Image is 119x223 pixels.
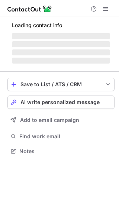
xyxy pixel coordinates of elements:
span: ‌ [12,33,110,39]
button: Find work email [7,131,115,142]
img: ContactOut v5.3.10 [7,4,52,13]
span: ‌ [12,41,110,47]
button: Notes [7,146,115,156]
span: ‌ [12,49,110,55]
span: Find work email [19,133,112,140]
div: Save to List / ATS / CRM [20,81,102,87]
button: save-profile-one-click [7,78,115,91]
span: Notes [19,148,112,155]
button: Add to email campaign [7,113,115,127]
span: ‌ [12,58,110,64]
p: Loading contact info [12,22,110,28]
span: Add to email campaign [20,117,79,123]
button: AI write personalized message [7,96,115,109]
span: AI write personalized message [20,99,100,105]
